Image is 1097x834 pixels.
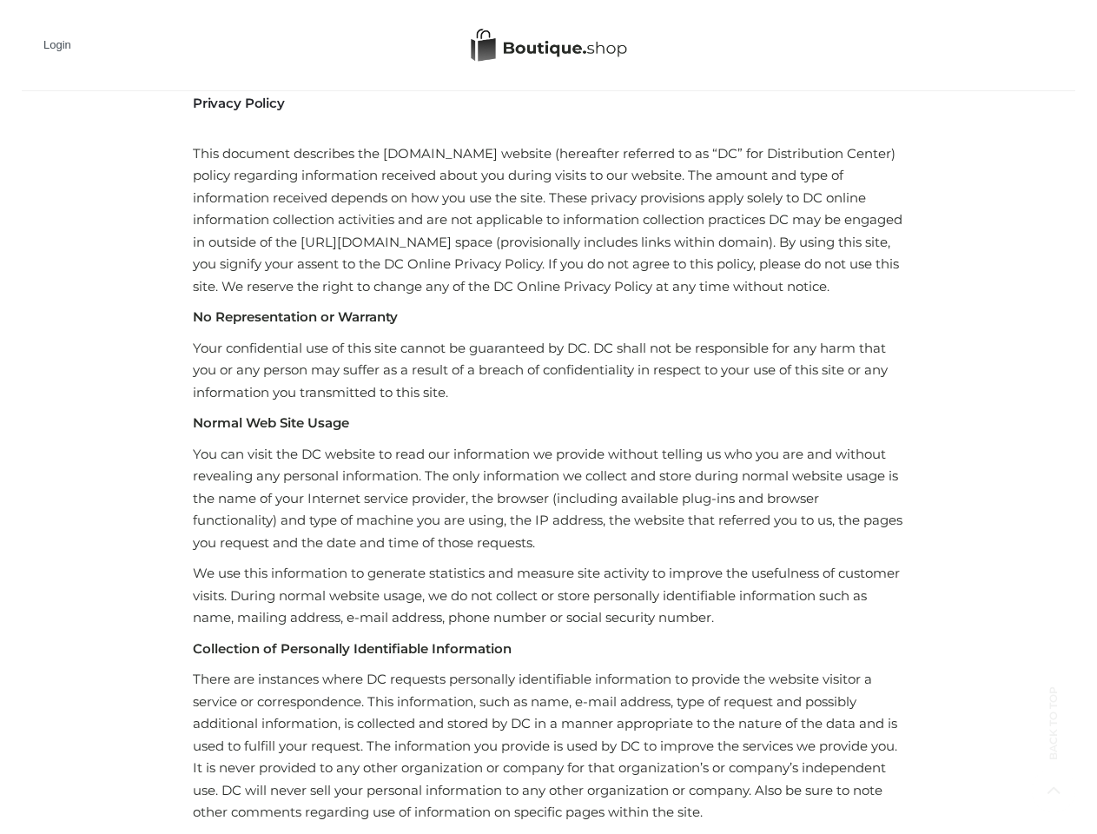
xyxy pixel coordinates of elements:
[1032,717,1075,760] span: Back to top
[193,443,904,554] p: You can visit the DC website to read our information we provide without telling us who you are an...
[193,308,398,325] strong: No Representation or Warranty
[193,337,904,404] p: Your confidential use of this site cannot be guaranteed by DC. DC shall not be responsible for an...
[193,640,512,657] strong: Collection of Personally Identifiable Information
[43,38,71,51] a: Login
[193,96,904,111] h1: Privacy Policy
[193,562,904,629] p: We use this information to generate statistics and measure site activity to improve the usefulnes...
[193,120,904,297] p: This document describes the [DOMAIN_NAME] website (hereafter referred to as “DC” for Distribution...
[193,668,904,824] p: There are instances where DC requests personally identifiable information to provide the website ...
[193,414,349,431] strong: Normal Web Site Usage
[471,29,627,63] img: Boutique Shop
